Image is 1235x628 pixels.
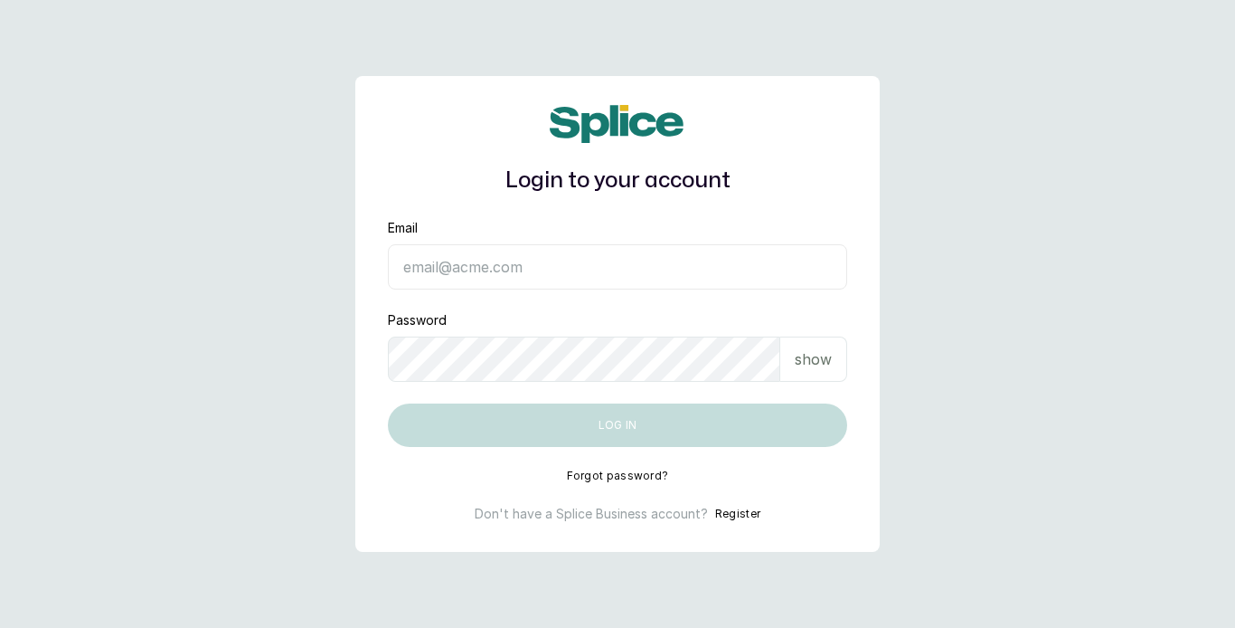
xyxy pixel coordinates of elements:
[388,165,847,197] h1: Login to your account
[475,505,708,523] p: Don't have a Splice Business account?
[388,244,847,290] input: email@acme.com
[388,311,447,329] label: Password
[715,505,760,523] button: Register
[567,469,669,483] button: Forgot password?
[388,404,847,447] button: Log in
[388,219,418,237] label: Email
[795,348,832,370] p: show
